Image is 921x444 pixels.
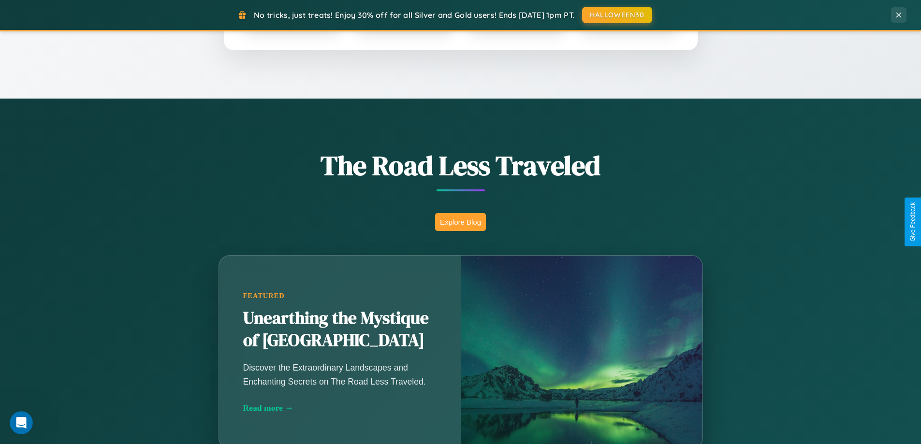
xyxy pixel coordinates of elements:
p: Discover the Extraordinary Landscapes and Enchanting Secrets on The Road Less Traveled. [243,361,437,388]
button: Explore Blog [435,213,486,231]
h2: Unearthing the Mystique of [GEOGRAPHIC_DATA] [243,307,437,352]
span: No tricks, just treats! Enjoy 30% off for all Silver and Gold users! Ends [DATE] 1pm PT. [254,10,575,20]
div: Give Feedback [909,202,916,242]
iframe: Intercom live chat [10,411,33,434]
button: HALLOWEEN30 [582,7,652,23]
div: Read more → [243,403,437,413]
h1: The Road Less Traveled [171,147,751,184]
div: Featured [243,292,437,300]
